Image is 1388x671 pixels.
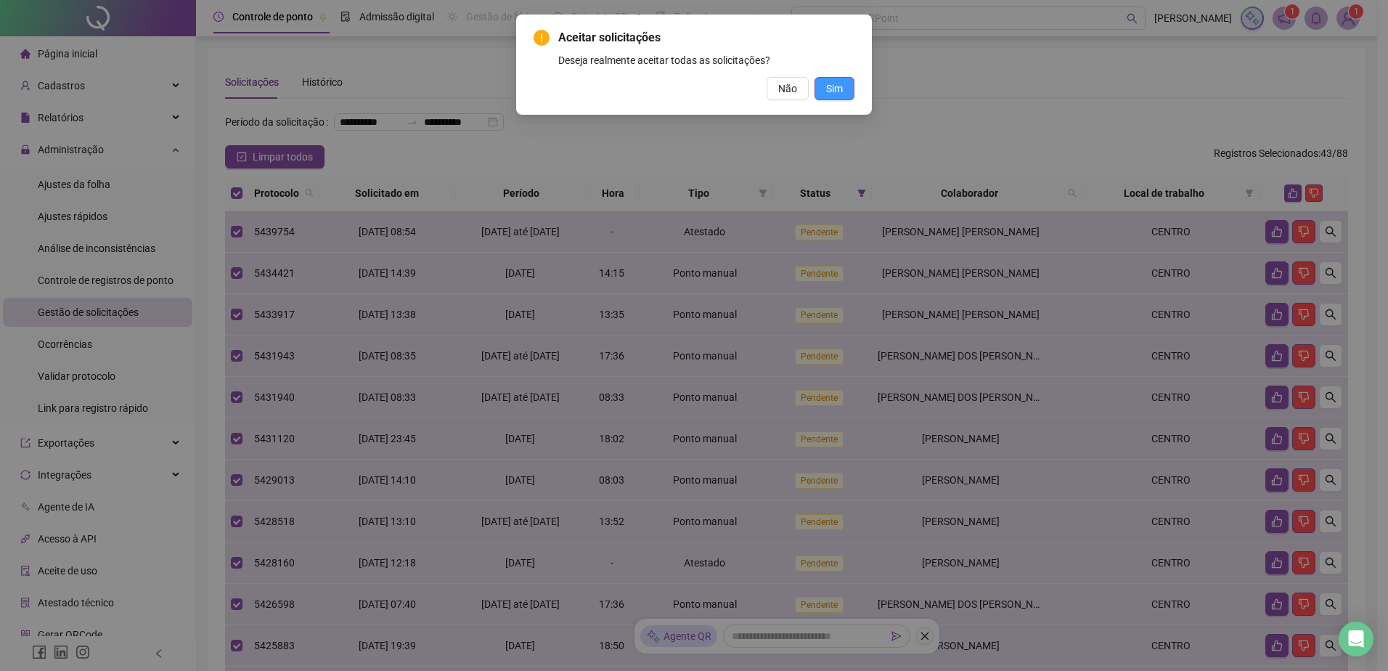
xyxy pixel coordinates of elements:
[1339,622,1373,656] div: Open Intercom Messenger
[815,77,854,100] button: Sim
[826,81,843,97] span: Sim
[534,30,550,46] span: exclamation-circle
[558,29,854,46] span: Aceitar solicitações
[558,52,854,68] div: Deseja realmente aceitar todas as solicitações?
[778,81,797,97] span: Não
[767,77,809,100] button: Não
